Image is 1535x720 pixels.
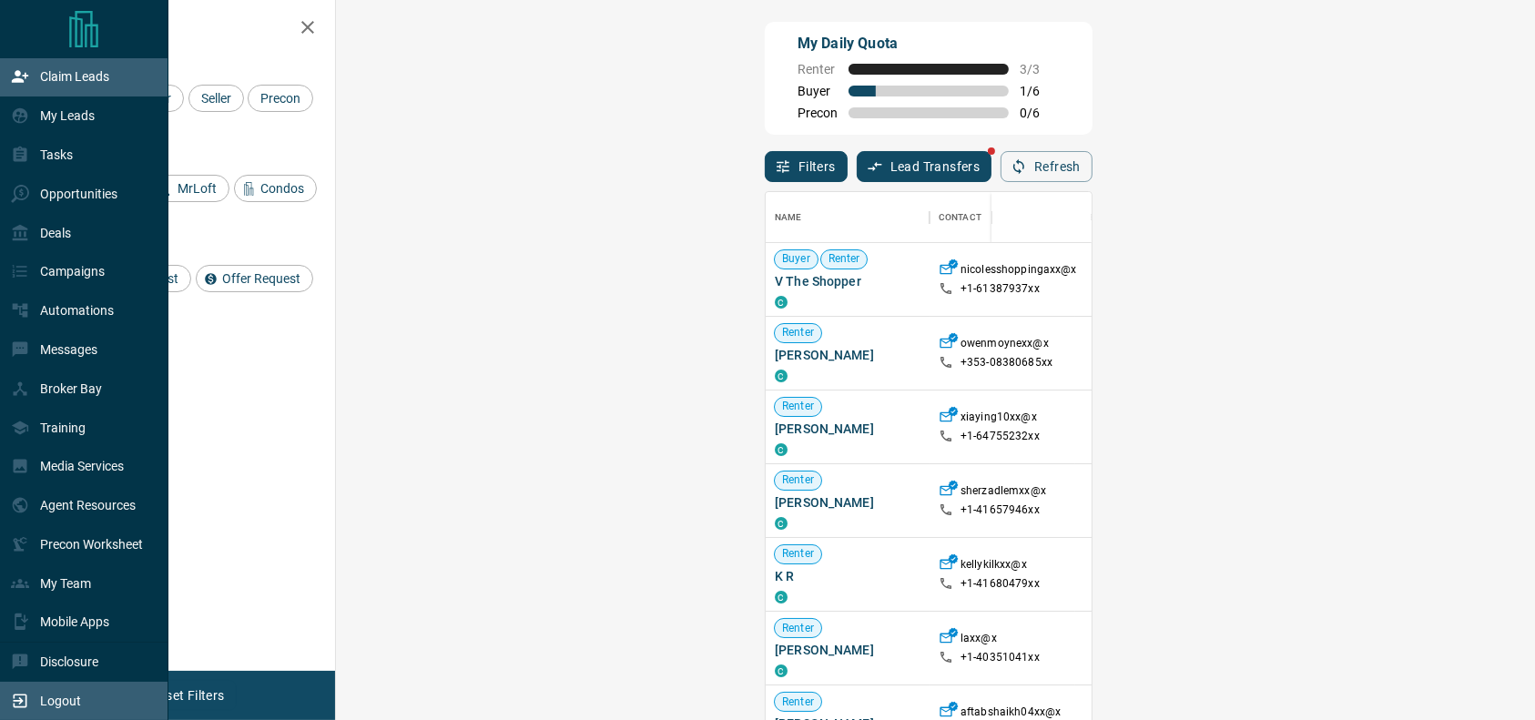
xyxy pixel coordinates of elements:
[821,251,868,267] span: Renter
[254,91,307,106] span: Precon
[58,18,317,40] h2: Filters
[775,399,821,414] span: Renter
[961,483,1046,502] p: sherzadlemxx@x
[798,106,838,120] span: Precon
[961,336,1049,355] p: owenmoynexx@x
[961,429,1040,444] p: +1- 64755232xx
[775,272,920,290] span: V The Shopper
[798,84,838,98] span: Buyer
[798,33,1060,55] p: My Daily Quota
[775,346,920,364] span: [PERSON_NAME]
[798,62,838,76] span: Renter
[775,192,802,243] div: Name
[765,151,848,182] button: Filters
[775,546,821,562] span: Renter
[196,265,313,292] div: Offer Request
[775,420,920,438] span: [PERSON_NAME]
[939,192,981,243] div: Contact
[961,631,997,650] p: laxx@x
[248,85,313,112] div: Precon
[775,443,788,456] div: condos.ca
[775,325,821,340] span: Renter
[961,410,1037,429] p: xiaying10xx@x
[775,517,788,530] div: condos.ca
[775,567,920,585] span: K R
[775,621,821,636] span: Renter
[961,355,1052,370] p: +353- 08380685xx
[1020,106,1060,120] span: 0 / 6
[188,85,244,112] div: Seller
[1020,84,1060,98] span: 1 / 6
[961,502,1040,518] p: +1- 41657946xx
[766,192,930,243] div: Name
[961,557,1027,576] p: kellykilkxx@x
[961,262,1077,281] p: nicolesshoppingaxx@x
[1001,151,1093,182] button: Refresh
[775,664,788,677] div: condos.ca
[234,175,317,202] div: Condos
[775,296,788,309] div: condos.ca
[1020,62,1060,76] span: 3 / 3
[151,175,229,202] div: MrLoft
[775,695,821,710] span: Renter
[775,370,788,382] div: condos.ca
[775,493,920,512] span: [PERSON_NAME]
[961,281,1040,297] p: +1- 61387937xx
[195,91,238,106] span: Seller
[138,680,236,711] button: Reset Filters
[961,650,1040,665] p: +1- 40351041xx
[857,151,992,182] button: Lead Transfers
[171,181,223,196] span: MrLoft
[254,181,310,196] span: Condos
[775,251,818,267] span: Buyer
[775,591,788,603] div: condos.ca
[775,641,920,659] span: [PERSON_NAME]
[216,271,307,286] span: Offer Request
[775,472,821,488] span: Renter
[961,576,1040,592] p: +1- 41680479xx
